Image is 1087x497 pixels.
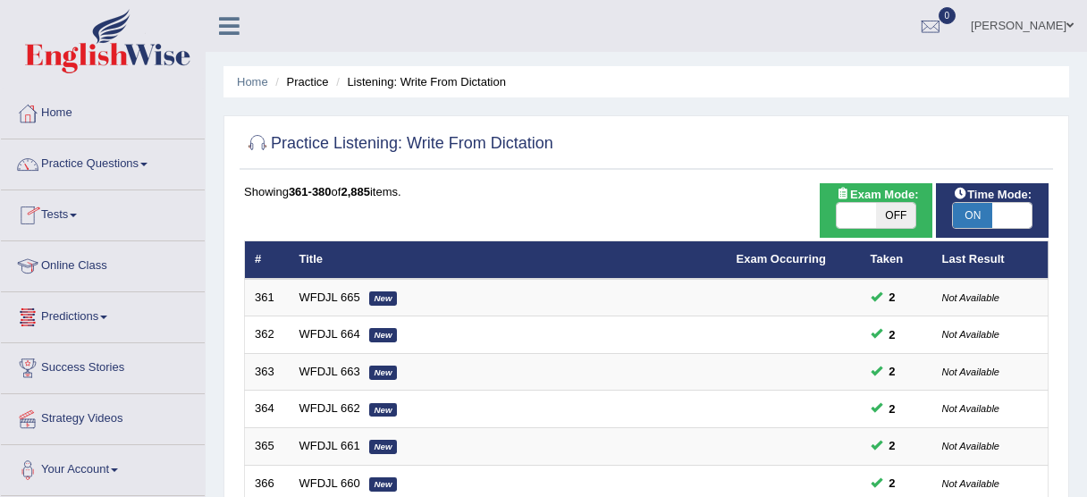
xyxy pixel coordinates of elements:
b: 361-380 [289,185,332,198]
td: 365 [245,428,290,466]
small: Not Available [942,366,999,377]
a: WFDJL 665 [299,291,360,304]
li: Listening: Write From Dictation [332,73,506,90]
span: You can still take this question [882,325,903,344]
td: 362 [245,316,290,354]
span: ON [953,203,992,228]
th: Taken [861,241,932,279]
a: Your Account [1,445,205,490]
b: 2,885 [341,185,370,198]
em: New [369,328,398,342]
span: You can still take this question [882,362,903,381]
td: 364 [245,391,290,428]
em: New [369,291,398,306]
div: Show exams occurring in exams [820,183,932,238]
td: 363 [245,353,290,391]
span: You can still take this question [882,474,903,493]
a: Strategy Videos [1,394,205,439]
a: Home [237,75,268,88]
span: Time Mode: [946,185,1039,204]
span: You can still take this question [882,436,903,455]
a: Online Class [1,241,205,286]
th: Title [290,241,727,279]
div: Showing of items. [244,183,1049,200]
small: Not Available [942,441,999,451]
td: 361 [245,279,290,316]
h2: Practice Listening: Write From Dictation [244,131,553,157]
em: New [369,366,398,380]
small: Not Available [942,329,999,340]
span: 0 [939,7,956,24]
a: Exam Occurring [737,252,826,265]
a: Practice Questions [1,139,205,184]
span: You can still take this question [882,400,903,418]
small: Not Available [942,478,999,489]
small: Not Available [942,292,999,303]
small: Not Available [942,403,999,414]
span: Exam Mode: [829,185,925,204]
a: Tests [1,190,205,235]
a: WFDJL 664 [299,327,360,341]
a: WFDJL 663 [299,365,360,378]
em: New [369,440,398,454]
th: # [245,241,290,279]
a: WFDJL 660 [299,476,360,490]
span: OFF [876,203,915,228]
a: WFDJL 662 [299,401,360,415]
a: Success Stories [1,343,205,388]
em: New [369,403,398,417]
th: Last Result [932,241,1049,279]
a: WFDJL 661 [299,439,360,452]
a: Predictions [1,292,205,337]
li: Practice [271,73,328,90]
a: Home [1,88,205,133]
em: New [369,477,398,492]
span: You can still take this question [882,288,903,307]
